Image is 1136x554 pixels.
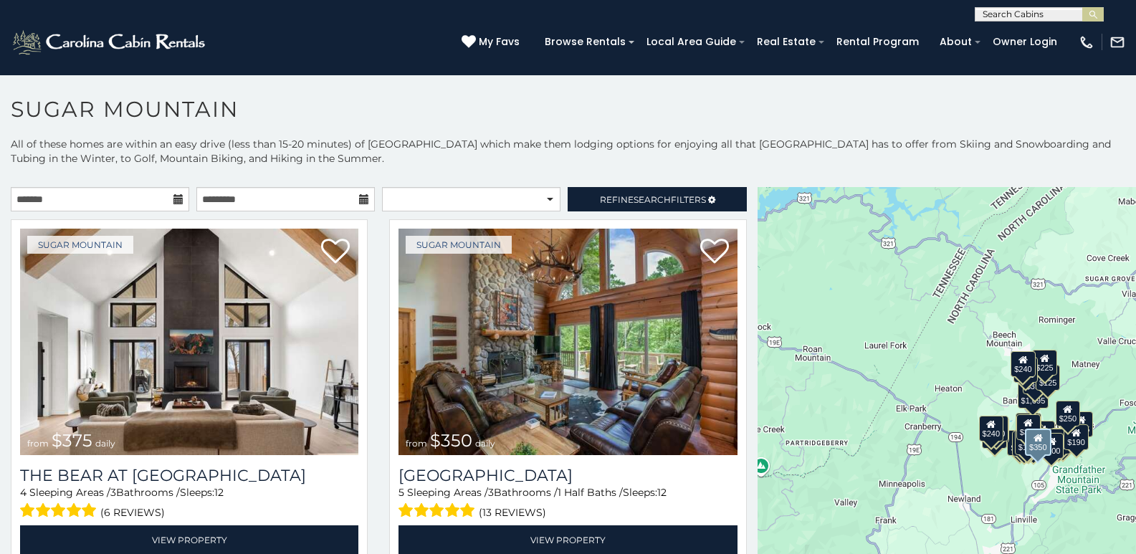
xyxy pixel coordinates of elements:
[1025,429,1051,456] div: $350
[639,31,743,53] a: Local Area Guide
[1015,429,1039,455] div: $175
[558,486,623,499] span: 1 Half Baths /
[475,438,495,449] span: daily
[1109,34,1125,50] img: mail-regular-white.png
[568,187,746,211] a: RefineSearchFilters
[1012,431,1036,457] div: $155
[932,31,979,53] a: About
[20,466,358,485] h3: The Bear At Sugar Mountain
[750,31,823,53] a: Real Estate
[27,236,133,254] a: Sugar Mountain
[1036,365,1060,391] div: $125
[20,229,358,455] img: The Bear At Sugar Mountain
[1069,411,1093,437] div: $155
[657,486,667,499] span: 12
[1055,401,1079,426] div: $250
[95,438,115,449] span: daily
[829,31,926,53] a: Rental Program
[321,237,350,267] a: Add to favorites
[1016,414,1041,440] div: $300
[985,31,1064,53] a: Owner Login
[1016,413,1040,439] div: $190
[52,430,92,451] span: $375
[406,438,427,449] span: from
[11,28,209,57] img: White-1-2.png
[27,438,49,449] span: from
[100,503,165,522] span: (6 reviews)
[20,466,358,485] a: The Bear At [GEOGRAPHIC_DATA]
[398,229,737,455] a: Grouse Moor Lodge from $350 daily
[20,229,358,455] a: The Bear At Sugar Mountain from $375 daily
[1032,350,1056,376] div: $225
[430,430,472,451] span: $350
[1039,433,1064,459] div: $500
[398,485,737,522] div: Sleeping Areas / Bathrooms / Sleeps:
[538,31,633,53] a: Browse Rentals
[398,466,737,485] h3: Grouse Moor Lodge
[634,194,671,205] span: Search
[479,34,520,49] span: My Favs
[479,503,546,522] span: (13 reviews)
[1079,34,1094,50] img: phone-regular-white.png
[1064,424,1088,450] div: $190
[1016,413,1041,439] div: $265
[1046,429,1071,454] div: $195
[406,236,512,254] a: Sugar Mountain
[978,416,1003,441] div: $240
[20,485,358,522] div: Sleeping Areas / Bathrooms / Sleeps:
[20,486,27,499] span: 4
[110,486,116,499] span: 3
[214,486,224,499] span: 12
[1011,351,1035,377] div: $240
[1030,421,1054,446] div: $200
[398,229,737,455] img: Grouse Moor Lodge
[600,194,706,205] span: Refine Filters
[462,34,523,50] a: My Favs
[700,237,729,267] a: Add to favorites
[1017,383,1049,409] div: $1,095
[398,486,404,499] span: 5
[488,486,494,499] span: 3
[398,466,737,485] a: [GEOGRAPHIC_DATA]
